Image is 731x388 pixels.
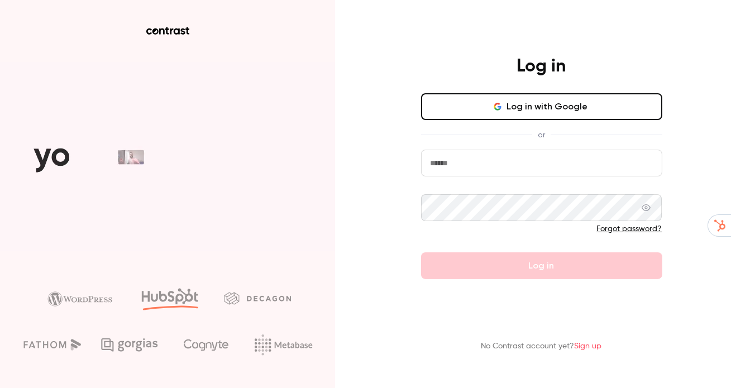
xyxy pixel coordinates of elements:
[517,55,566,78] h4: Log in
[224,292,291,304] img: decagon
[532,129,551,141] span: or
[421,93,662,120] button: Log in with Google
[481,341,602,352] p: No Contrast account yet?
[575,342,602,350] a: Sign up
[597,225,662,233] a: Forgot password?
